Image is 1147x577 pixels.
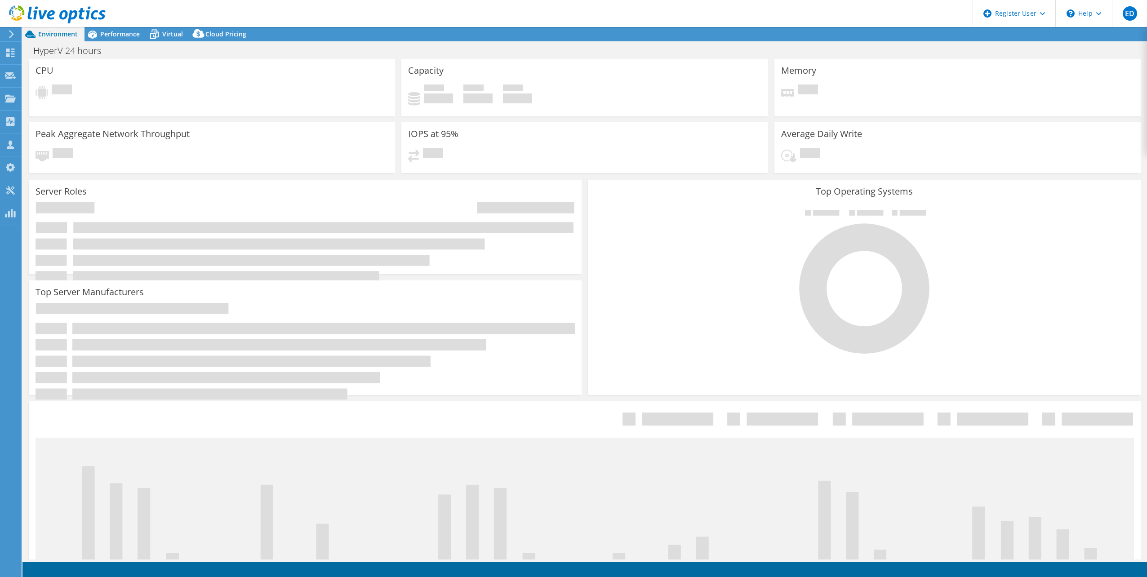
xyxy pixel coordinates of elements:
[424,84,444,93] span: Used
[29,46,115,56] h1: HyperV 24 hours
[424,93,453,103] h4: 0 GiB
[503,93,532,103] h4: 0 GiB
[100,30,140,38] span: Performance
[595,186,1134,196] h3: Top Operating Systems
[798,84,818,97] span: Pending
[38,30,78,38] span: Environment
[781,66,816,75] h3: Memory
[36,66,53,75] h3: CPU
[53,148,73,160] span: Pending
[205,30,246,38] span: Cloud Pricing
[162,30,183,38] span: Virtual
[423,148,443,160] span: Pending
[36,129,190,139] h3: Peak Aggregate Network Throughput
[36,287,144,297] h3: Top Server Manufacturers
[1067,9,1075,18] svg: \n
[36,186,87,196] h3: Server Roles
[52,84,72,97] span: Pending
[408,129,458,139] h3: IOPS at 95%
[408,66,444,75] h3: Capacity
[781,129,862,139] h3: Average Daily Write
[463,84,484,93] span: Free
[463,93,493,103] h4: 0 GiB
[1123,6,1137,21] span: ED
[800,148,820,160] span: Pending
[503,84,523,93] span: Total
